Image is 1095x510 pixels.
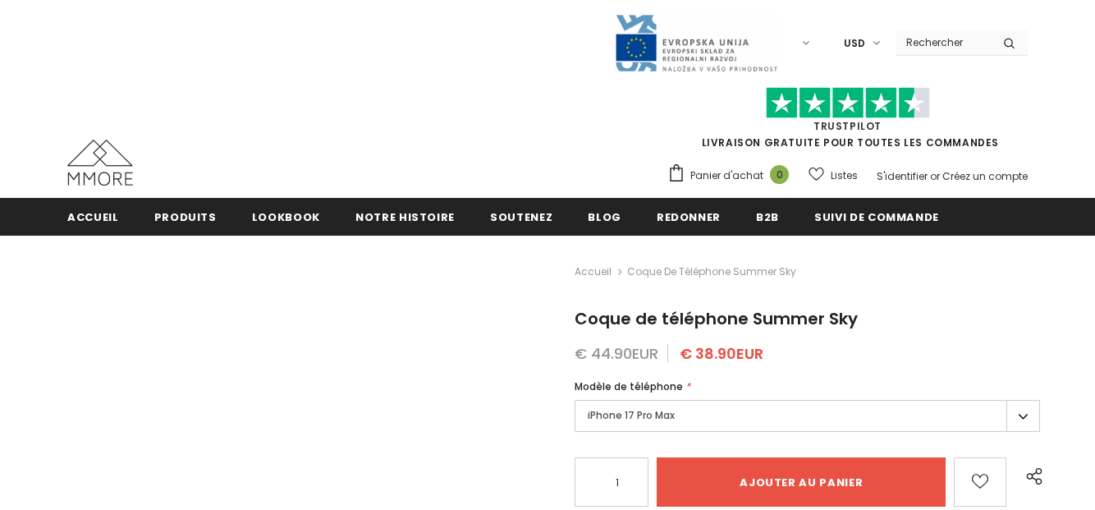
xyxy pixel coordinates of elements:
[877,169,928,183] a: S'identifier
[942,169,1028,183] a: Créez un compte
[575,400,1040,432] label: iPhone 17 Pro Max
[252,198,320,235] a: Lookbook
[809,161,858,190] a: Listes
[490,198,552,235] a: soutenez
[814,198,939,235] a: Suivi de commande
[355,198,455,235] a: Notre histoire
[355,209,455,225] span: Notre histoire
[154,198,217,235] a: Produits
[575,343,658,364] span: € 44.90EUR
[756,209,779,225] span: B2B
[896,30,991,54] input: Search Site
[657,209,721,225] span: Redonner
[67,198,119,235] a: Accueil
[667,163,797,188] a: Panier d'achat 0
[252,209,320,225] span: Lookbook
[67,140,133,186] img: Cas MMORE
[766,87,930,119] img: Faites confiance aux étoiles pilotes
[770,165,789,184] span: 0
[831,168,858,184] span: Listes
[814,209,939,225] span: Suivi de commande
[67,209,119,225] span: Accueil
[667,94,1028,149] span: LIVRAISON GRATUITE POUR TOUTES LES COMMANDES
[575,307,858,330] span: Coque de téléphone Summer Sky
[588,209,621,225] span: Blog
[490,209,552,225] span: soutenez
[756,198,779,235] a: B2B
[575,262,612,282] a: Accueil
[614,35,778,49] a: Javni Razpis
[627,262,796,282] span: Coque de téléphone Summer Sky
[154,209,217,225] span: Produits
[657,198,721,235] a: Redonner
[588,198,621,235] a: Blog
[813,119,882,133] a: TrustPilot
[575,379,683,393] span: Modèle de téléphone
[844,35,865,52] span: USD
[690,168,763,184] span: Panier d'achat
[657,457,946,507] input: Ajouter au panier
[930,169,940,183] span: or
[614,13,778,73] img: Javni Razpis
[680,343,763,364] span: € 38.90EUR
